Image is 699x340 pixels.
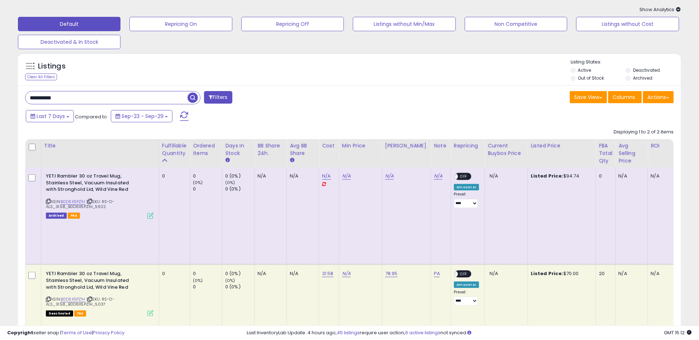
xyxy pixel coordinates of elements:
[458,174,469,180] span: OFF
[342,142,379,150] div: Min Price
[651,142,677,150] div: ROI
[25,74,57,80] div: Clear All Filters
[664,329,692,336] span: 2025-10-7 15:12 GMT
[204,91,232,104] button: Filters
[614,129,674,136] div: Displaying 1 to 2 of 2 items
[46,173,154,218] div: ASIN:
[122,113,164,120] span: Sep-23 - Sep-29
[640,6,681,13] span: Show Analytics
[46,270,133,292] b: YETI Rambler 30 oz Travel Mug, Stainless Steel, Vacuum Insulated with Stronghold Lid, Wild Vine Red
[337,329,360,336] a: 45 listings
[633,67,660,73] label: Deactivated
[488,142,525,157] div: Current Buybox Price
[38,61,66,71] h5: Listings
[599,173,610,179] div: 0
[7,330,124,336] div: seller snap | |
[37,113,65,120] span: Last 7 Days
[643,91,674,103] button: Actions
[193,173,222,179] div: 0
[61,329,92,336] a: Terms of Use
[26,110,74,122] button: Last 7 Days
[290,142,316,157] div: Avg BB Share
[651,270,675,277] div: N/A
[454,282,479,288] div: Amazon AI
[225,186,254,192] div: 0 (0%)
[613,94,636,101] span: Columns
[405,329,440,336] a: 6 active listings
[608,91,642,103] button: Columns
[247,330,692,336] div: Last InventoryLab Update: 4 hours ago, require user action, not synced.
[619,270,642,277] div: N/A
[490,173,498,179] span: N/A
[578,67,591,73] label: Active
[490,270,498,277] span: N/A
[599,270,610,277] div: 20
[531,270,563,277] b: Listed Price:
[162,142,187,157] div: Fulfillable Quantity
[68,213,80,219] span: FBA
[111,110,173,122] button: Sep-23 - Sep-29
[93,329,124,336] a: Privacy Policy
[193,186,222,192] div: 0
[225,157,230,164] small: Days In Stock.
[454,290,479,306] div: Preset:
[46,199,114,209] span: | SKU: RS-O-ALS_31.58_B0D6X5PZ1H_5622
[342,270,351,277] a: N/A
[570,91,607,103] button: Save View
[193,270,222,277] div: 0
[46,270,154,316] div: ASIN:
[129,17,232,31] button: Repricing On
[193,284,222,290] div: 0
[434,173,443,180] a: N/A
[75,113,108,120] span: Compared to:
[193,278,203,283] small: (0%)
[322,270,334,277] a: 31.58
[290,173,313,179] div: N/A
[225,284,254,290] div: 0 (0%)
[46,173,133,195] b: YETI Rambler 30 oz Travel Mug, Stainless Steel, Vacuum Insulated with Stronghold Lid, Wild Vine Red
[385,270,398,277] a: 78.95
[18,17,121,31] button: Default
[322,142,336,150] div: Cost
[61,199,85,205] a: B0D6X5PZ1H
[46,311,73,317] span: All listings that are unavailable for purchase on Amazon for any reason other than out-of-stock
[46,213,67,219] span: Listings that have been deleted from Seller Central
[576,17,679,31] button: Listings without Cost
[385,142,428,150] div: [PERSON_NAME]
[44,142,156,150] div: Title
[651,173,675,179] div: N/A
[454,184,479,190] div: Amazon AI
[458,271,469,277] span: OFF
[619,142,645,165] div: Avg Selling Price
[531,270,590,277] div: $70.00
[353,17,455,31] button: Listings without Min/Max
[225,180,235,185] small: (0%)
[61,296,85,302] a: B0D6X5PZ1H
[258,142,284,157] div: BB Share 24h.
[225,173,254,179] div: 0 (0%)
[571,59,681,66] p: Listing States:
[18,35,121,49] button: Deactivated & In Stock
[258,270,281,277] div: N/A
[290,157,294,164] small: Avg BB Share.
[633,75,653,81] label: Archived
[578,75,604,81] label: Out of Stock
[46,296,114,307] span: | SKU: RS-O-ALS_31.58_B0D6X5PZ1H_5037
[241,17,344,31] button: Repricing Off
[290,270,313,277] div: N/A
[385,173,394,180] a: N/A
[162,270,184,277] div: 0
[162,173,184,179] div: 0
[193,180,203,185] small: (0%)
[531,173,590,179] div: $94.74
[322,173,331,180] a: N/A
[7,329,33,336] strong: Copyright
[454,192,479,208] div: Preset:
[193,142,219,157] div: Ordered Items
[225,270,254,277] div: 0 (0%)
[599,142,613,165] div: FBA Total Qty
[74,311,86,317] span: FBA
[465,17,567,31] button: Non Competitive
[619,173,642,179] div: N/A
[434,142,448,150] div: Note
